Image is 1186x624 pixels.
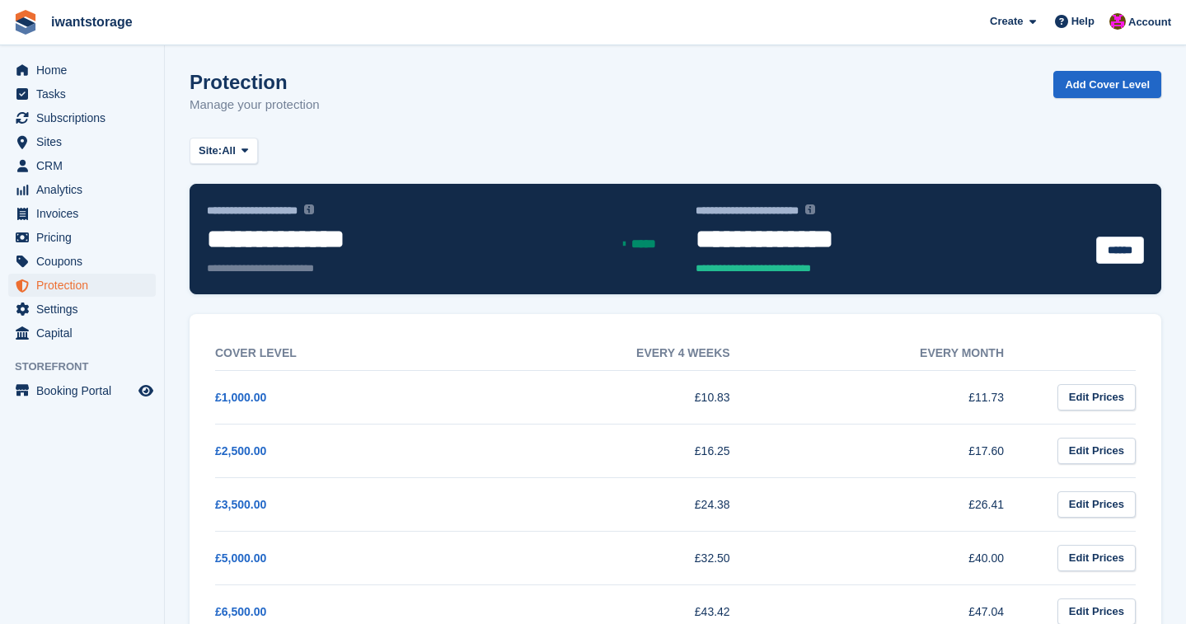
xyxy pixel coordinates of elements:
[36,226,135,249] span: Pricing
[215,336,489,371] th: Cover Level
[36,130,135,153] span: Sites
[8,379,156,402] a: menu
[8,130,156,153] a: menu
[1057,384,1136,411] a: Edit Prices
[8,250,156,273] a: menu
[304,204,314,214] img: icon-info-grey-7440780725fd019a000dd9b08b2336e03edf1995a4989e88bcd33f0948082b44.svg
[1057,491,1136,518] a: Edit Prices
[1071,13,1095,30] span: Help
[36,321,135,345] span: Capital
[36,298,135,321] span: Settings
[199,143,222,159] span: Site:
[805,204,815,214] img: icon-info-grey-7440780725fd019a000dd9b08b2336e03edf1995a4989e88bcd33f0948082b44.svg
[1053,71,1161,98] a: Add Cover Level
[215,551,266,565] a: £5,000.00
[990,13,1023,30] span: Create
[489,531,762,584] td: £32.50
[215,498,266,511] a: £3,500.00
[36,59,135,82] span: Home
[36,274,135,297] span: Protection
[8,82,156,106] a: menu
[763,336,1037,371] th: Every month
[1057,438,1136,465] a: Edit Prices
[215,391,266,404] a: £1,000.00
[36,379,135,402] span: Booking Portal
[222,143,236,159] span: All
[8,178,156,201] a: menu
[763,370,1037,424] td: £11.73
[13,10,38,35] img: stora-icon-8386f47178a22dfd0bd8f6a31ec36ba5ce8667c1dd55bd0f319d3a0aa187defe.svg
[763,531,1037,584] td: £40.00
[36,106,135,129] span: Subscriptions
[36,82,135,106] span: Tasks
[190,96,320,115] p: Manage your protection
[8,298,156,321] a: menu
[1109,13,1126,30] img: Jonathan
[8,106,156,129] a: menu
[8,321,156,345] a: menu
[8,154,156,177] a: menu
[8,59,156,82] a: menu
[8,202,156,225] a: menu
[8,274,156,297] a: menu
[8,226,156,249] a: menu
[763,424,1037,477] td: £17.60
[190,138,258,165] button: Site: All
[136,381,156,401] a: Preview store
[489,477,762,531] td: £24.38
[1057,545,1136,572] a: Edit Prices
[763,477,1037,531] td: £26.41
[36,178,135,201] span: Analytics
[1128,14,1171,30] span: Account
[45,8,139,35] a: iwantstorage
[489,370,762,424] td: £10.83
[190,71,320,93] h1: Protection
[215,605,266,618] a: £6,500.00
[15,359,164,375] span: Storefront
[215,444,266,457] a: £2,500.00
[36,202,135,225] span: Invoices
[489,336,762,371] th: Every 4 weeks
[489,424,762,477] td: £16.25
[36,154,135,177] span: CRM
[36,250,135,273] span: Coupons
